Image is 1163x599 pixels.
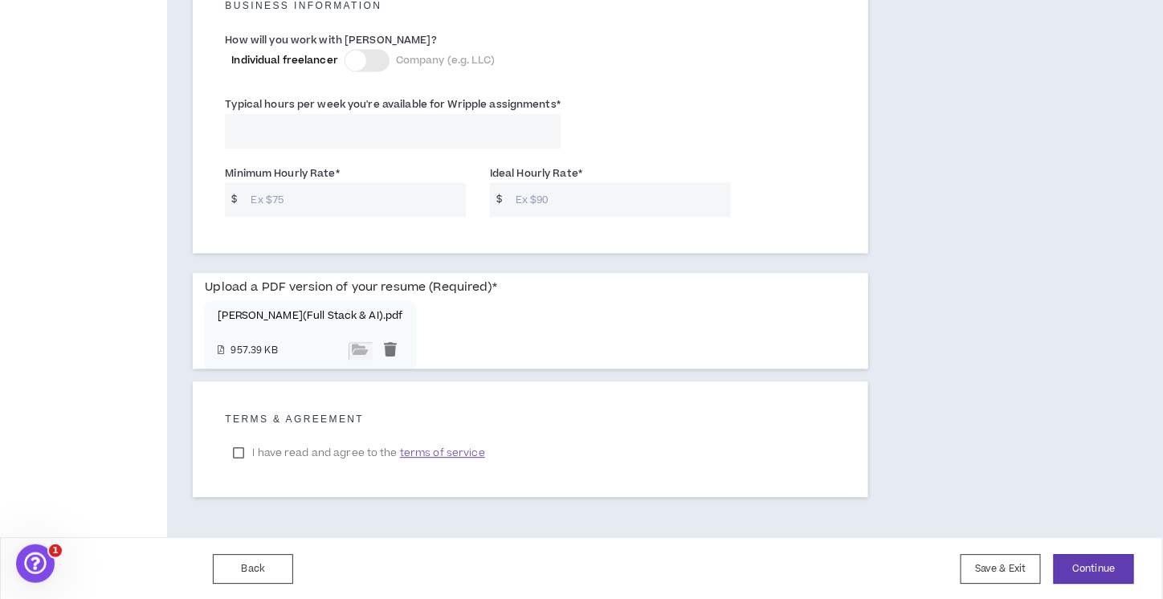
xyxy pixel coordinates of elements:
textarea: Message… [14,442,308,470]
label: I have read and agree to the [225,441,492,465]
iframe: Intercom live chat [16,544,55,583]
span: Company (e.g. LLC) [396,53,495,67]
button: Back [213,554,293,584]
small: 957.39 KB [231,344,288,358]
span: 1 [49,544,62,557]
button: Home [251,6,282,37]
span: Individual freelancer [231,53,338,67]
button: Gif picker [51,476,63,489]
label: Ideal Hourly Rate [490,161,582,186]
label: Upload a PDF version of your resume (Required) [205,273,497,301]
label: How will you work with [PERSON_NAME]? [225,27,436,53]
h5: Terms & Agreement [225,414,836,425]
p: [PERSON_NAME](Full Stack & AI).pdf [218,310,402,322]
input: Ex $90 [508,182,730,217]
span: $ [225,182,243,217]
div: Profile image for Gabriella [46,9,71,35]
span: $ [490,182,508,217]
label: Typical hours per week you're available for Wripple assignments [225,92,561,117]
h1: Wripple [78,8,127,20]
input: Ex $75 [243,182,466,217]
div: Close [282,6,311,35]
label: Minimum Hourly Rate [225,161,339,186]
span: terms of service [400,445,485,461]
button: Start recording [102,476,115,489]
button: Send a message… [275,470,301,495]
p: A few hours [91,20,153,36]
button: go back [10,6,41,37]
button: Emoji picker [25,476,38,489]
button: Upload attachment [76,476,89,489]
button: Continue [1054,554,1134,584]
button: Save & Exit [961,554,1041,584]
